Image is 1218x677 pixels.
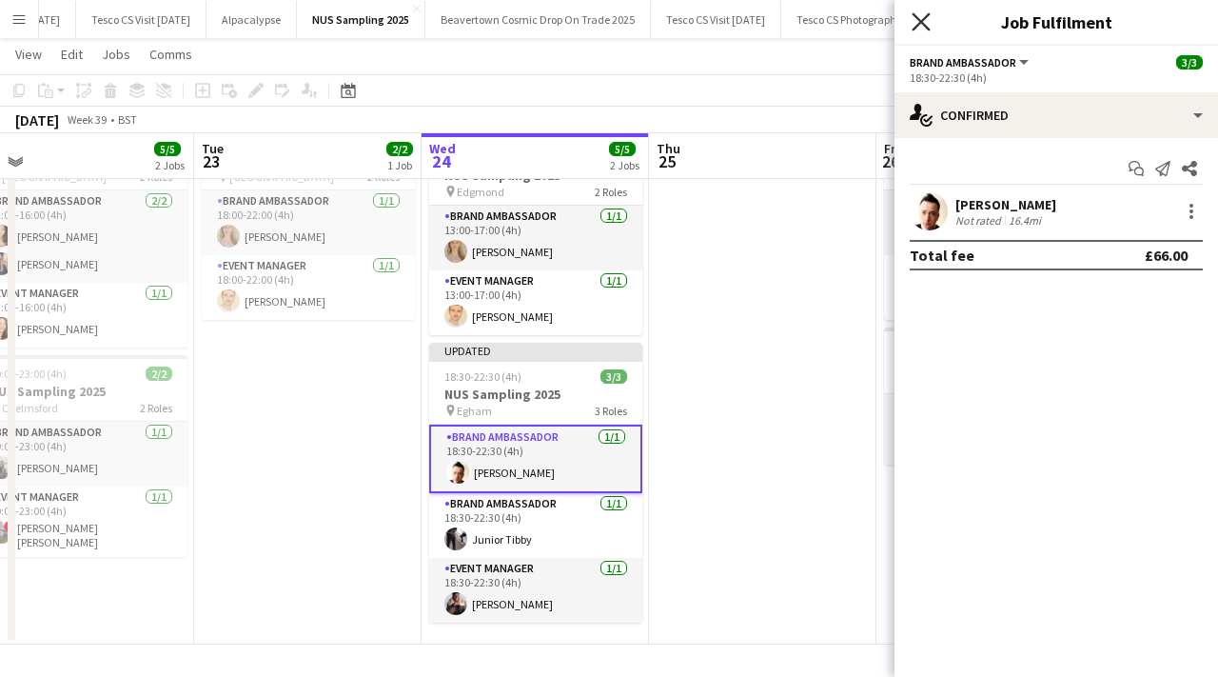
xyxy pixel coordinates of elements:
[429,343,642,358] div: Updated
[894,92,1218,138] div: Confirmed
[654,150,680,172] span: 25
[1005,213,1045,228] div: 16.4mi
[955,196,1056,213] div: [PERSON_NAME]
[429,270,642,335] app-card-role: Event Manager1/113:00-17:00 (4h)[PERSON_NAME]
[651,1,781,38] button: Tesco CS Visit [DATE]
[15,110,59,129] div: [DATE]
[61,46,83,63] span: Edit
[444,369,521,384] span: 18:30-22:30 (4h)
[884,140,899,157] span: Fri
[894,10,1218,34] h3: Job Fulfilment
[884,355,1097,372] h3: NUS Sampling 2025
[202,124,415,320] app-job-card: 18:00-22:00 (4h)2/2NUS Sampling 2025 [GEOGRAPHIC_DATA]2 RolesBrand Ambassador1/118:00-22:00 (4h)[...
[884,394,1097,465] app-card-role: Brand Ambassador1/114:45-18:45 (4h)[PERSON_NAME] De la [PERSON_NAME]
[609,142,636,156] span: 5/5
[387,158,412,172] div: 1 Job
[1176,55,1203,70] span: 3/3
[118,112,137,127] div: BST
[102,46,130,63] span: Jobs
[76,1,206,38] button: Tesco CS Visit [DATE]
[425,1,651,38] button: Beavertown Cosmic Drop On Trade 2025
[595,404,627,418] span: 3 Roles
[63,112,110,127] span: Week 39
[94,42,138,67] a: Jobs
[881,150,899,172] span: 26
[910,246,974,265] div: Total fee
[429,206,642,270] app-card-role: Brand Ambassador1/113:00-17:00 (4h)[PERSON_NAME]
[4,521,15,532] span: !
[297,1,425,38] button: NUS Sampling 2025
[154,142,181,156] span: 5/5
[429,386,642,403] h3: NUS Sampling 2025
[429,124,642,335] app-job-card: In progress13:00-17:00 (4h)2/2NUS Sampling 2025 Edgmond2 RolesBrand Ambassador1/113:00-17:00 (4h)...
[206,1,297,38] button: Alpacalypse
[429,425,642,493] app-card-role: Brand Ambassador1/118:30-22:30 (4h)[PERSON_NAME]
[142,42,200,67] a: Comms
[2,401,58,415] span: Chelmsford
[884,255,1097,320] app-card-role: Event Manager1/113:00-17:00 (4h)[PERSON_NAME]
[429,558,642,623] app-card-role: Event Manager1/118:30-22:30 (4h)[PERSON_NAME]
[140,401,172,415] span: 2 Roles
[202,140,224,157] span: Tue
[884,190,1097,255] app-card-role: Brand Ambassador1/113:00-17:00 (4h)![PERSON_NAME]
[53,42,90,67] a: Edit
[910,55,1016,70] span: Brand Ambassador
[429,343,642,623] app-job-card: Updated18:30-22:30 (4h)3/3NUS Sampling 2025 Egham3 RolesBrand Ambassador1/118:30-22:30 (4h)[PERSO...
[884,328,1097,465] app-job-card: 14:45-18:45 (4h)1/1NUS Sampling 2025 Chichester1 RoleBrand Ambassador1/114:45-18:45 (4h)[PERSON_N...
[955,213,1005,228] div: Not rated
[426,150,456,172] span: 24
[657,140,680,157] span: Thu
[429,140,456,157] span: Wed
[146,367,172,381] span: 2/2
[199,150,224,172] span: 23
[457,185,504,199] span: Edgmond
[600,369,627,384] span: 3/3
[781,1,954,38] button: Tesco CS Photography August
[15,46,42,63] span: View
[910,70,1203,85] div: 18:30-22:30 (4h)
[202,190,415,255] app-card-role: Brand Ambassador1/118:00-22:00 (4h)[PERSON_NAME]
[1145,246,1188,265] div: £66.00
[610,158,639,172] div: 2 Jobs
[884,124,1097,320] app-job-card: 13:00-17:00 (4h)2/2NUS Sampling 2025 Chichester2 RolesBrand Ambassador1/113:00-17:00 (4h)![PERSON...
[457,404,492,418] span: Egham
[386,142,413,156] span: 2/2
[155,158,185,172] div: 2 Jobs
[910,55,1031,70] button: Brand Ambassador
[202,255,415,320] app-card-role: Event Manager1/118:00-22:00 (4h)[PERSON_NAME]
[595,185,627,199] span: 2 Roles
[8,42,49,67] a: View
[429,493,642,558] app-card-role: Brand Ambassador1/118:30-22:30 (4h)Junior Tibby
[149,46,192,63] span: Comms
